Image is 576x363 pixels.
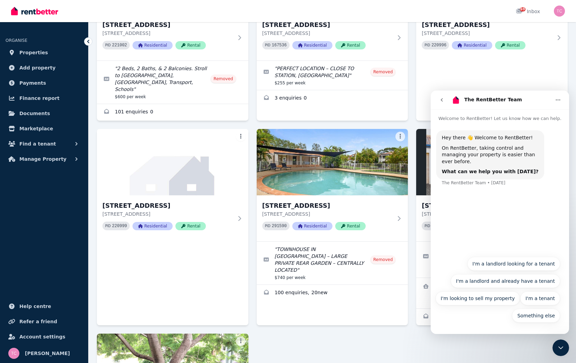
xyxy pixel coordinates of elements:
div: Inbox [516,8,540,15]
a: Account settings [6,330,83,344]
a: Edit listing: 2 Beds, 2 Baths, & 2 Balconies. Stroll to CBD, Westfields, Transport, Schools [97,61,248,104]
a: Enquiries for 59/19 Harrow Place, Arundel [257,285,408,301]
span: Properties [19,48,48,57]
a: View details for Toni Louise Short [416,278,568,308]
img: RentBetter [11,6,58,16]
small: PID [105,43,111,47]
a: 59-61 Marsden Street, Parramatta[STREET_ADDRESS][STREET_ADDRESS]PID 220999ResidentialRental [97,129,248,241]
button: Find a tenant [6,137,83,151]
small: PID [265,43,271,47]
a: Add property [6,61,83,75]
span: Rental [175,222,206,230]
span: Payments [19,79,46,87]
button: More options [395,132,405,141]
span: Residential [292,41,332,49]
span: Rental [175,41,206,49]
small: PID [424,224,430,228]
p: [STREET_ADDRESS] [422,211,552,217]
span: Residential [132,222,173,230]
h3: [STREET_ADDRESS] [422,201,552,211]
span: Documents [19,109,50,118]
span: Residential [292,222,332,230]
span: ORGANISE [6,38,27,43]
span: Add property [19,64,56,72]
a: Edit listing: 3Bedroom 3Toilet 2Bathroom Townhouse - Rent $635pw until 22 Jan 2025 then $700pw [416,242,568,278]
span: Help centre [19,302,51,310]
a: Enquiries for 13/59-61 Marsden Street, Parramatta [97,104,248,121]
p: [STREET_ADDRESS] [422,30,552,37]
a: 59/19 Harrow Place, Arundel[STREET_ADDRESS][STREET_ADDRESS]PID 291590ResidentialRental [257,129,408,241]
iframe: Intercom live chat [552,339,569,356]
span: Account settings [19,333,65,341]
p: [STREET_ADDRESS] [262,211,393,217]
p: [STREET_ADDRESS] [262,30,393,37]
img: 60/19 Harrow Pl, Arundel [416,129,568,195]
button: Manage Property [6,152,83,166]
iframe: Intercom live chat [431,91,569,334]
a: Edit listing: PERFECT LOCATION – CLOSE TO STATION, HOSPITAL & WESTFIELD [257,61,408,90]
img: Tony Cannon [8,348,19,359]
span: Rental [495,41,525,49]
a: Marketplace [6,122,83,136]
img: Tony Cannon [554,6,565,17]
span: 69 [520,7,525,11]
small: PID [424,43,430,47]
h3: [STREET_ADDRESS] [262,20,393,30]
button: More options [236,132,246,141]
span: Manage Property [19,155,66,163]
p: [STREET_ADDRESS] [102,211,233,217]
span: Rental [335,41,366,49]
a: Enquiries for 23/26-28 Goulburn Street, Liverpool [257,90,408,107]
button: More options [236,336,246,346]
h3: [STREET_ADDRESS] [262,201,393,211]
span: Residential [452,41,492,49]
code: 220999 [112,224,127,229]
a: Documents [6,106,83,120]
h3: [STREET_ADDRESS] [102,201,233,211]
small: PID [105,224,111,228]
h3: [STREET_ADDRESS] [422,20,552,30]
a: 60/19 Harrow Pl, Arundel[STREET_ADDRESS][STREET_ADDRESS]PID 364399ResidentialRental [416,129,568,241]
code: 167536 [272,43,287,48]
img: 59/19 Harrow Place, Arundel [257,129,408,195]
small: PID [265,224,271,228]
code: 291590 [272,224,287,229]
a: Help centre [6,299,83,313]
a: Finance report [6,91,83,105]
a: Refer a friend [6,315,83,328]
a: Enquiries for 60/19 Harrow Pl, Arundel [416,309,568,325]
span: [PERSON_NAME] [25,349,70,357]
span: Rental [335,222,366,230]
code: 220996 [431,43,446,48]
img: 59-61 Marsden Street, Parramatta [97,129,248,195]
a: Payments [6,76,83,90]
span: Find a tenant [19,140,56,148]
h3: [STREET_ADDRESS] [102,20,233,30]
span: Refer a friend [19,317,57,326]
span: Residential [132,41,173,49]
span: Finance report [19,94,60,102]
span: Marketplace [19,124,53,133]
a: Properties [6,46,83,59]
p: [STREET_ADDRESS] [102,30,233,37]
a: Edit listing: TOWNHOUSE IN ARUNDEL – LARGE PRIVATE REAR GARDEN – CENTRALLY LOCATED [257,242,408,285]
code: 221002 [112,43,127,48]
